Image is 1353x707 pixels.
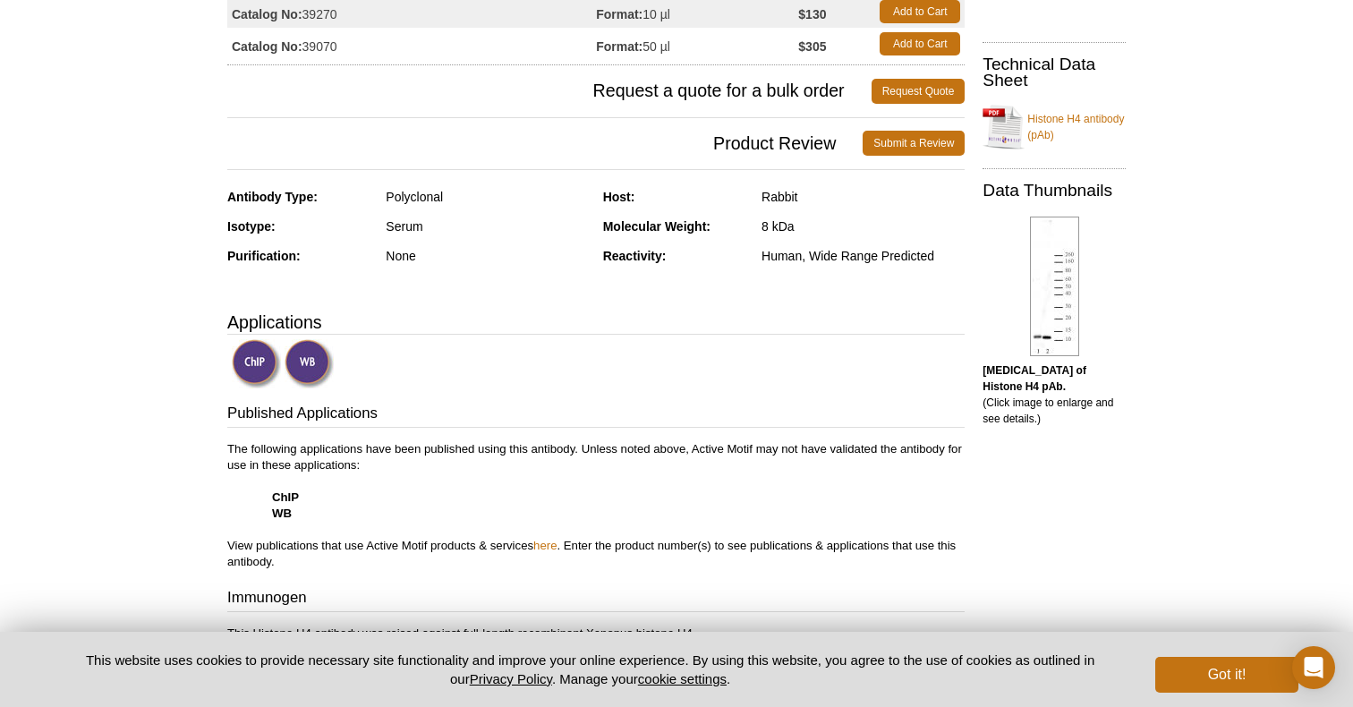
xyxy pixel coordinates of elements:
div: Open Intercom Messenger [1292,646,1335,689]
div: None [386,248,589,264]
a: Histone H4 antibody (pAb) [983,100,1126,154]
span: Product Review [227,131,863,156]
p: (Click image to enlarge and see details.) [983,362,1126,427]
span: Request a quote for a bulk order [227,79,872,104]
p: This Histone H4 antibody was raised against full-length recombinant Xenopus histone H4. [227,626,965,642]
strong: Molecular Weight: [603,219,711,234]
div: Human, Wide Range Predicted [762,248,965,264]
div: Serum [386,218,589,234]
strong: Format: [596,6,642,22]
strong: Reactivity: [603,249,667,263]
strong: Antibody Type: [227,190,318,204]
td: 50 µl [596,28,798,60]
a: here [533,539,557,552]
h3: Immunogen [227,587,965,612]
strong: Catalog No: [232,38,302,55]
a: Privacy Policy [470,671,552,686]
strong: Purification: [227,249,301,263]
strong: WB [272,507,292,520]
div: Rabbit [762,189,965,205]
td: 39070 [227,28,596,60]
strong: Isotype: [227,219,276,234]
h3: Applications [227,309,965,336]
h3: Published Applications [227,403,965,428]
h2: Technical Data Sheet [983,56,1126,89]
strong: ChIP [272,490,299,504]
a: Request Quote [872,79,966,104]
strong: $130 [798,6,826,22]
p: This website uses cookies to provide necessary site functionality and improve your online experie... [55,651,1126,688]
b: [MEDICAL_DATA] of Histone H4 pAb. [983,364,1086,393]
div: Polyclonal [386,189,589,205]
strong: $305 [798,38,826,55]
img: Western Blot Validated [285,339,334,388]
a: Add to Cart [880,32,960,55]
img: ChIP Validated [232,339,281,388]
button: cookie settings [638,671,727,686]
div: 8 kDa [762,218,965,234]
a: Submit a Review [863,131,965,156]
p: The following applications have been published using this antibody. Unless noted above, Active Mo... [227,441,965,570]
strong: Host: [603,190,635,204]
strong: Catalog No: [232,6,302,22]
button: Got it! [1155,657,1298,693]
strong: Format: [596,38,642,55]
h2: Data Thumbnails [983,183,1126,199]
img: Histone H4 antibody (pAb) tested by Western blot. [1030,217,1079,356]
